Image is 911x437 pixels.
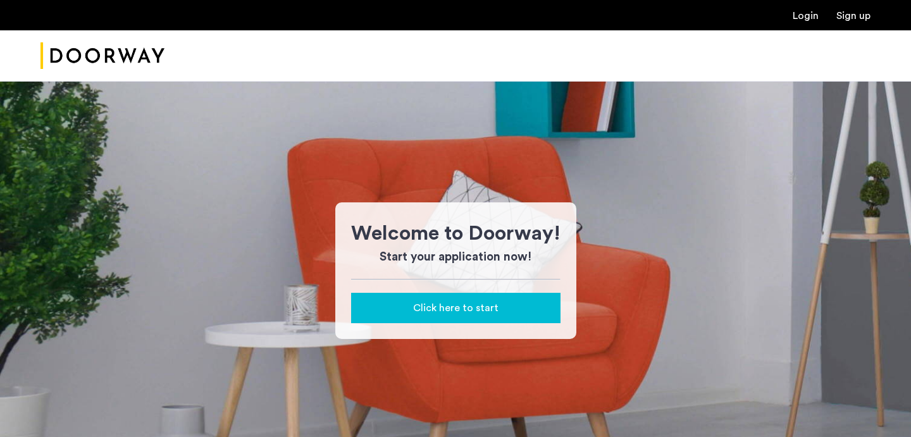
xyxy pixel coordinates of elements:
img: logo [40,32,164,80]
a: Cazamio Logo [40,32,164,80]
a: Login [793,11,819,21]
a: Registration [836,11,871,21]
span: Click here to start [413,300,499,316]
h1: Welcome to Doorway! [351,218,561,249]
button: button [351,293,561,323]
h3: Start your application now! [351,249,561,266]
